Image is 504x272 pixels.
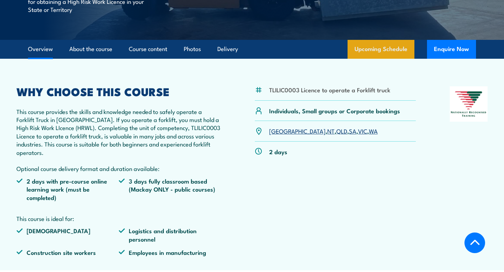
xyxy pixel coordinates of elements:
a: Course content [129,40,167,58]
p: This course provides the skills and knowledge needed to safely operate a Forklift Truck in [GEOGR... [16,107,221,173]
img: Nationally Recognised Training logo. [450,86,488,122]
a: Upcoming Schedule [348,40,414,59]
li: [DEMOGRAPHIC_DATA] [16,227,119,243]
h2: WHY CHOOSE THIS COURSE [16,86,221,96]
p: , , , , , [269,127,378,135]
a: QLD [336,127,347,135]
li: Construction site workers [16,248,119,256]
a: NT [327,127,335,135]
a: WA [369,127,378,135]
a: Overview [28,40,53,58]
a: Photos [184,40,201,58]
a: Delivery [217,40,238,58]
a: [GEOGRAPHIC_DATA] [269,127,325,135]
button: Enquire Now [427,40,476,59]
li: Logistics and distribution personnel [119,227,221,243]
a: About the course [69,40,112,58]
li: TLILIC0003 Licence to operate a Forklift truck [269,86,390,94]
p: Individuals, Small groups or Corporate bookings [269,107,400,115]
li: 2 days with pre-course online learning work (must be completed) [16,177,119,201]
a: SA [349,127,356,135]
p: 2 days [269,148,287,156]
li: Employees in manufacturing [119,248,221,256]
p: This course is ideal for: [16,214,221,222]
a: VIC [358,127,367,135]
li: 3 days fully classroom based (Mackay ONLY - public courses) [119,177,221,201]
